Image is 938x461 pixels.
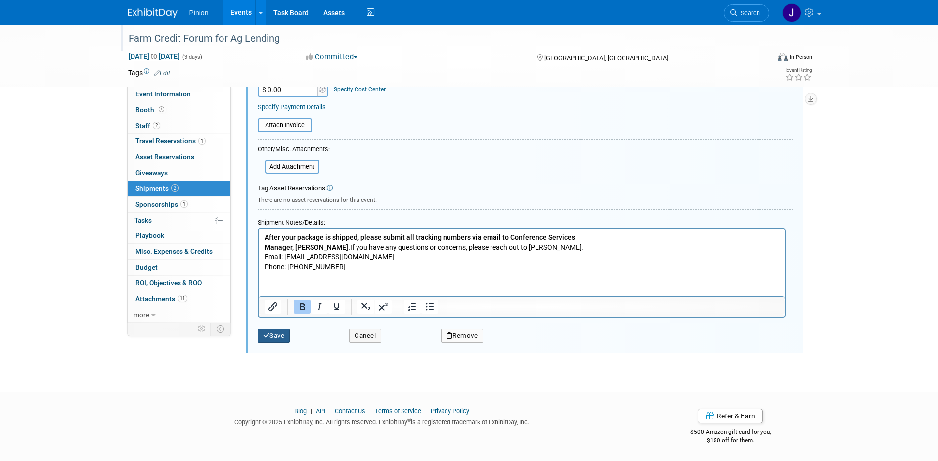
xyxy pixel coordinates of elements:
td: Tags [128,68,170,78]
a: Booth [128,102,230,118]
span: 1 [198,138,206,145]
button: Bold [294,300,311,314]
span: (3 days) [181,54,202,60]
a: Privacy Policy [431,407,469,415]
td: Toggle Event Tabs [210,323,230,335]
a: Event Information [128,87,230,102]
a: Shipments2 [128,181,230,196]
span: | [327,407,333,415]
span: | [367,407,373,415]
button: Subscript [357,300,374,314]
span: Attachments [135,295,187,303]
a: API [316,407,325,415]
a: Blog [294,407,307,415]
span: 11 [178,295,187,302]
div: Tag Asset Reservations: [258,184,793,193]
button: Remove [441,329,484,343]
span: Event Information [135,90,191,98]
button: Bullet list [421,300,438,314]
span: [DATE] [DATE] [128,52,180,61]
span: Travel Reservations [135,137,206,145]
div: Farm Credit Forum for Ag Lending [125,30,755,47]
a: Specify Payment Details [258,103,326,111]
img: ExhibitDay [128,8,178,18]
span: 1 [180,200,188,208]
span: Giveaways [135,169,168,177]
button: Underline [328,300,345,314]
a: Sponsorships1 [128,197,230,212]
a: Misc. Expenses & Credits [128,244,230,259]
a: Refer & Earn [698,409,763,423]
div: Event Rating [785,68,812,73]
a: ROI, Objectives & ROO [128,276,230,291]
a: Search [724,4,769,22]
a: Asset Reservations [128,149,230,165]
div: Copyright © 2025 ExhibitDay, Inc. All rights reserved. ExhibitDay is a registered trademark of Ex... [128,415,636,427]
img: Jennifer Plumisto [782,3,801,22]
div: In-Person [789,53,812,61]
a: Terms of Service [375,407,421,415]
button: Committed [303,52,361,62]
span: ROI, Objectives & ROO [135,279,202,287]
span: Booth not reserved yet [157,106,166,113]
a: Specify Cost Center [334,86,386,92]
button: Superscript [375,300,392,314]
span: Sponsorships [135,200,188,208]
div: Event Format [711,51,813,66]
a: more [128,307,230,323]
sup: ® [407,417,411,423]
img: Format-Inperson.png [778,53,788,61]
span: | [308,407,314,415]
span: Booth [135,106,166,114]
div: There are no asset reservations for this event. [258,193,793,204]
a: Tasks [128,213,230,228]
span: 2 [153,122,160,129]
a: Playbook [128,228,230,243]
span: more [134,311,149,319]
a: Staff2 [128,118,230,134]
span: 2 [171,184,179,192]
button: Cancel [349,329,381,343]
span: Search [737,9,760,17]
button: Insert/edit link [265,300,281,314]
span: to [149,52,159,60]
a: Attachments11 [128,291,230,307]
span: Pinion [189,9,209,17]
iframe: Rich Text Area [259,229,785,296]
span: [GEOGRAPHIC_DATA], [GEOGRAPHIC_DATA] [544,54,668,62]
button: Numbered list [404,300,421,314]
span: | [423,407,429,415]
a: Contact Us [335,407,365,415]
span: Asset Reservations [135,153,194,161]
div: Other/Misc. Attachments: [258,145,330,156]
a: Budget [128,260,230,275]
span: Playbook [135,231,164,239]
button: Italic [311,300,328,314]
td: Personalize Event Tab Strip [193,323,211,335]
span: Staff [135,122,160,130]
a: Edit [154,70,170,77]
a: Giveaways [128,165,230,181]
a: Travel Reservations1 [128,134,230,149]
div: $150 off for them. [651,436,810,445]
span: Shipments [135,184,179,192]
span: Tasks [134,216,152,224]
div: $500 Amazon gift card for you, [651,421,810,444]
span: Misc. Expenses & Credits [135,247,213,255]
button: Save [258,329,290,343]
span: Budget [135,263,158,271]
div: Shipment Notes/Details: [258,214,786,228]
